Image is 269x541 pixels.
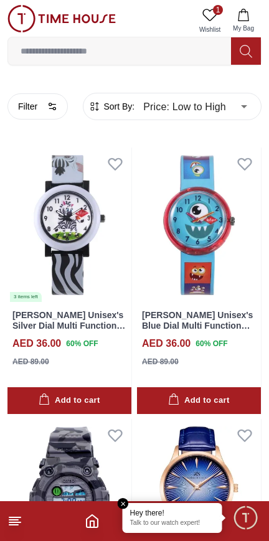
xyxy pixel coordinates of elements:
[10,292,42,302] div: 3 items left
[39,393,100,408] div: Add to cart
[137,387,261,414] button: Add to cart
[196,338,227,349] span: 60 % OFF
[194,5,225,37] a: 1Wishlist
[142,356,179,367] div: AED 89.00
[225,5,262,37] button: My Bag
[7,93,68,120] button: Filter
[232,504,260,532] div: Chat Widget
[130,508,215,518] div: Hey there!
[137,148,261,303] img: Lee Cooper Unisex's Blue Dial Multi Function Watch - LC.K.4.899
[7,148,131,303] img: Lee Cooper Unisex's Silver Dial Multi Function Watch - LC.K.2.636
[7,148,131,303] a: Lee Cooper Unisex's Silver Dial Multi Function Watch - LC.K.2.6363 items left
[142,310,253,341] a: [PERSON_NAME] Unisex's Blue Dial Multi Function Watch - LC.K.4.899
[213,5,223,15] span: 1
[228,24,259,33] span: My Bag
[66,338,98,349] span: 60 % OFF
[12,310,125,341] a: [PERSON_NAME] Unisex's Silver Dial Multi Function Watch - LC.K.2.636
[134,89,256,124] div: Price: Low to High
[7,387,131,414] button: Add to cart
[85,514,100,529] a: Home
[194,25,225,34] span: Wishlist
[168,393,229,408] div: Add to cart
[12,336,61,351] h4: AED 36.00
[12,356,49,367] div: AED 89.00
[101,100,134,113] span: Sort By:
[142,336,191,351] h4: AED 36.00
[118,498,129,509] em: Close tooltip
[130,519,215,528] p: Talk to our watch expert!
[7,5,116,32] img: ...
[88,100,134,113] button: Sort By:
